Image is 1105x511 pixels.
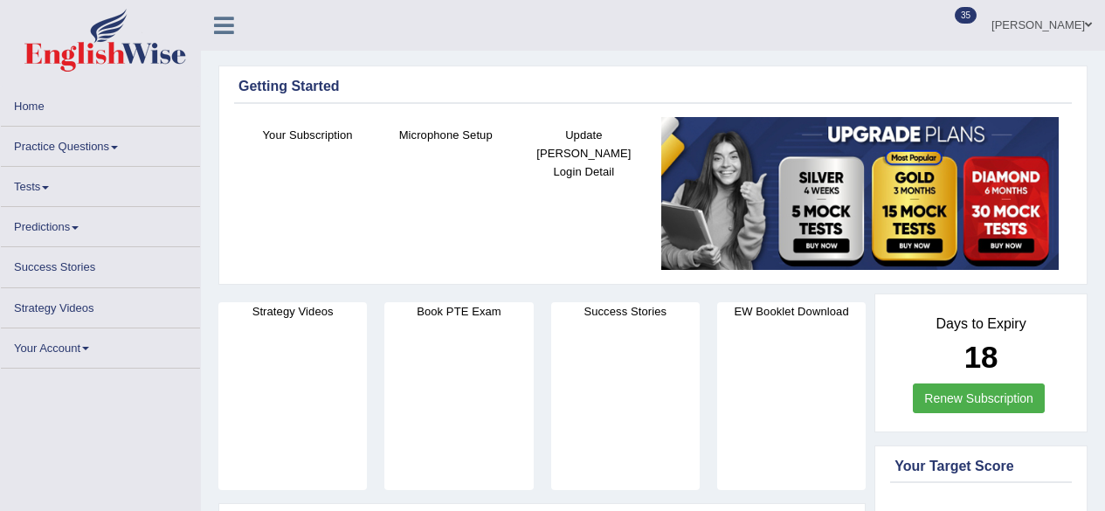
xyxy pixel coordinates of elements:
h4: Your Subscription [247,126,368,144]
b: 18 [964,340,998,374]
h4: Update [PERSON_NAME] Login Detail [523,126,644,181]
h4: Success Stories [551,302,700,321]
a: Home [1,86,200,121]
h4: EW Booklet Download [717,302,866,321]
h4: Strategy Videos [218,302,367,321]
a: Predictions [1,207,200,241]
a: Success Stories [1,247,200,281]
h4: Microphone Setup [385,126,506,144]
a: Strategy Videos [1,288,200,322]
a: Renew Subscription [913,383,1045,413]
h4: Days to Expiry [894,316,1067,332]
img: small5.jpg [661,117,1059,271]
h4: Book PTE Exam [384,302,533,321]
a: Practice Questions [1,127,200,161]
div: Your Target Score [894,456,1067,477]
span: 35 [955,7,977,24]
a: Tests [1,167,200,201]
a: Your Account [1,328,200,363]
div: Getting Started [238,76,1067,97]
